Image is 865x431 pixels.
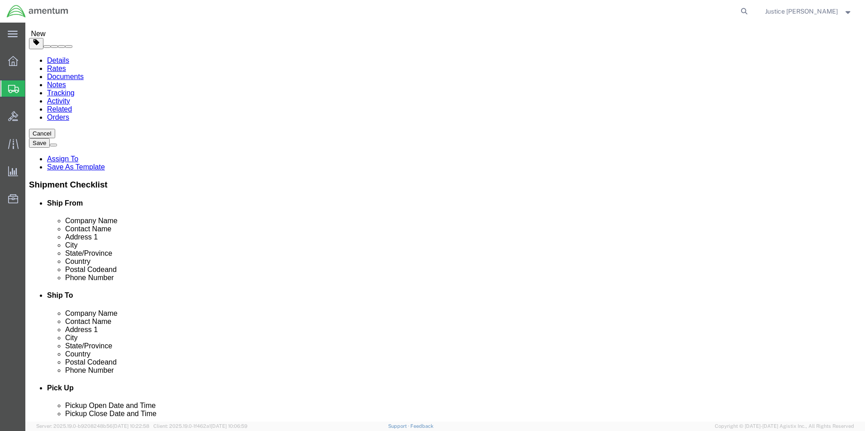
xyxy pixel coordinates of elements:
[6,5,69,18] img: logo
[765,6,853,17] button: Justice [PERSON_NAME]
[211,423,247,429] span: [DATE] 10:06:59
[410,423,433,429] a: Feedback
[36,423,149,429] span: Server: 2025.19.0-b9208248b56
[388,423,411,429] a: Support
[153,423,247,429] span: Client: 2025.19.0-1f462a1
[25,23,865,422] iframe: FS Legacy Container
[715,422,854,430] span: Copyright © [DATE]-[DATE] Agistix Inc., All Rights Reserved
[765,6,838,16] span: Justice Milliganhill
[113,423,149,429] span: [DATE] 10:22:58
